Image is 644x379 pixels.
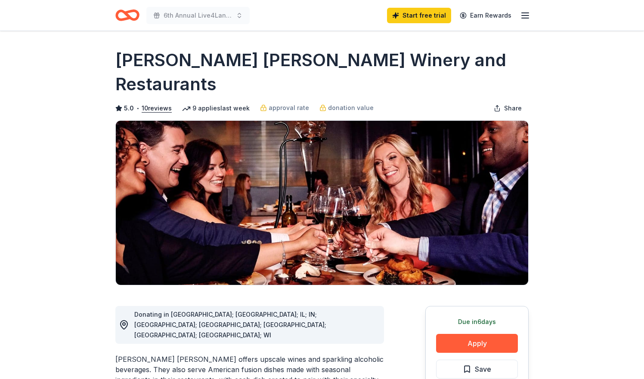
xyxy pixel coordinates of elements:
[319,103,374,113] a: donation value
[116,121,528,285] img: Image for Cooper's Hawk Winery and Restaurants
[146,7,250,24] button: 6th Annual Live4Lane Memorial 5K Walk
[487,100,529,117] button: Share
[269,103,309,113] span: approval rate
[260,103,309,113] a: approval rate
[475,364,491,375] span: Save
[182,103,250,113] div: 9 applies last week
[328,103,374,113] span: donation value
[142,103,172,113] button: 10reviews
[504,103,522,113] span: Share
[134,311,326,339] span: Donating in [GEOGRAPHIC_DATA]; [GEOGRAPHIC_DATA]; IL; IN; [GEOGRAPHIC_DATA]; [GEOGRAPHIC_DATA]; [...
[164,10,232,21] span: 6th Annual Live4Lane Memorial 5K Walk
[455,8,517,23] a: Earn Rewards
[115,48,529,96] h1: [PERSON_NAME] [PERSON_NAME] Winery and Restaurants
[436,360,518,379] button: Save
[436,334,518,353] button: Apply
[124,103,134,113] span: 5.0
[436,317,518,327] div: Due in 6 days
[387,8,451,23] a: Start free trial
[115,5,139,25] a: Home
[136,105,139,112] span: •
